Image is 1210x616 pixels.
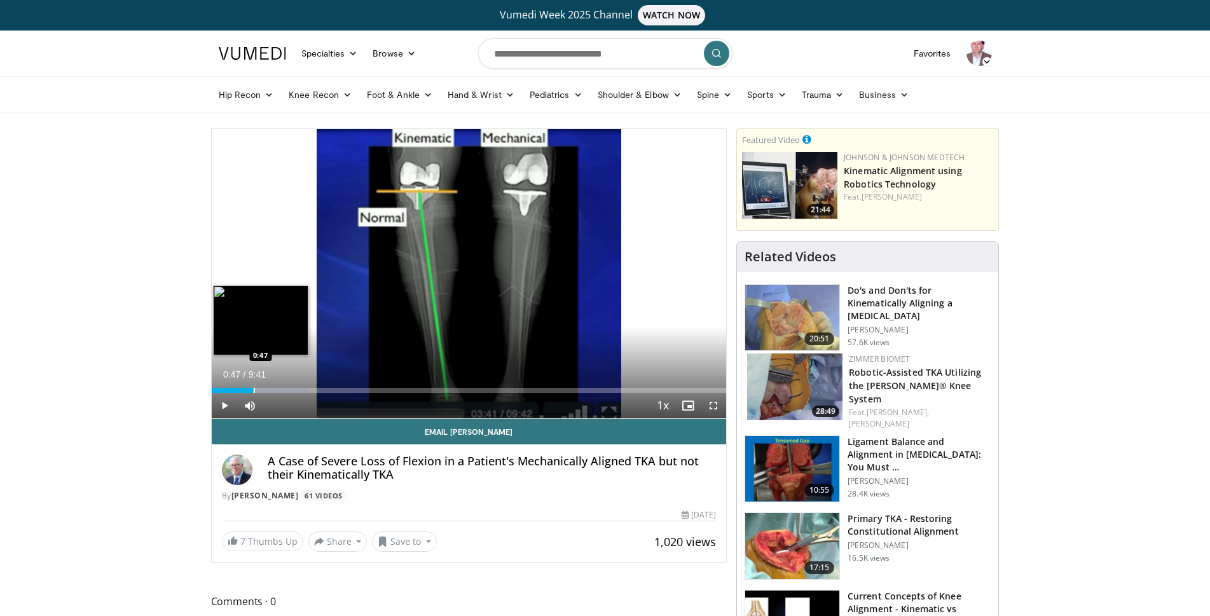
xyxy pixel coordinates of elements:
a: [PERSON_NAME] [862,191,922,202]
button: Save to [372,531,437,552]
div: Progress Bar [212,388,727,393]
button: Share [308,531,368,552]
a: Spine [689,82,739,107]
a: [PERSON_NAME] [231,490,299,501]
button: Mute [237,393,263,418]
video-js: Video Player [212,129,727,419]
a: 20:51 Do's and Don'ts for Kinematically Aligning a [MEDICAL_DATA] [PERSON_NAME] 57.6K views [745,284,991,352]
img: VuMedi Logo [219,47,286,60]
a: Johnson & Johnson MedTech [844,152,965,163]
img: 85482610-0380-4aae-aa4a-4a9be0c1a4f1.150x105_q85_crop-smart_upscale.jpg [742,152,837,219]
a: Favorites [906,41,959,66]
div: Feat. [844,191,993,203]
span: Comments 0 [211,593,727,610]
img: howell_knee_1.png.150x105_q85_crop-smart_upscale.jpg [745,285,839,351]
div: Feat. [849,407,988,430]
a: Pediatrics [522,82,590,107]
button: Playback Rate [650,393,675,418]
h3: Primary TKA - Restoring Constitutional Alignment [848,512,991,538]
h3: Ligament Balance and Alignment in [MEDICAL_DATA]: You Must … [848,435,991,474]
p: [PERSON_NAME] [848,540,991,551]
a: [PERSON_NAME], [867,407,929,418]
p: 16.5K views [848,553,890,563]
button: Play [212,393,237,418]
button: Fullscreen [701,393,726,418]
img: Avatar [222,455,252,485]
input: Search topics, interventions [478,38,732,69]
span: 7 [240,535,245,547]
a: Shoulder & Elbow [590,82,689,107]
a: Sports [739,82,794,107]
a: 10:55 Ligament Balance and Alignment in [MEDICAL_DATA]: You Must … [PERSON_NAME] 28.4K views [745,435,991,503]
p: [PERSON_NAME] [848,325,991,335]
span: 9:41 [249,369,266,380]
a: [PERSON_NAME] [849,418,909,429]
span: 0:47 [223,369,240,380]
a: Hip Recon [211,82,282,107]
a: Browse [365,41,423,66]
a: Trauma [794,82,852,107]
span: 17:15 [804,561,835,574]
h4: A Case of Severe Loss of Flexion in a Patient's Mechanically Aligned TKA but not their Kinematica... [268,455,717,482]
span: 28:49 [812,406,839,417]
span: 21:44 [807,204,834,216]
div: [DATE] [682,509,716,521]
h4: Related Videos [745,249,836,264]
span: / [244,369,246,380]
img: 242016_0004_1.png.150x105_q85_crop-smart_upscale.jpg [745,436,839,502]
a: 61 Videos [301,490,347,501]
span: 20:51 [804,332,835,345]
a: 7 Thumbs Up [222,531,303,551]
img: Avatar [966,41,992,66]
span: 1,020 views [654,534,716,549]
a: Vumedi Week 2025 ChannelWATCH NOW [221,5,990,25]
a: Email [PERSON_NAME] [212,419,727,444]
small: Featured Video [742,134,800,146]
img: image.jpeg [213,285,308,355]
a: 21:44 [742,152,837,219]
a: Zimmer Biomet [849,353,910,364]
img: 6ae2dc31-2d6d-425f-b60a-c0e1990a8dab.150x105_q85_crop-smart_upscale.jpg [745,513,839,579]
a: Kinematic Alignment using Robotics Technology [844,165,962,190]
a: Robotic-Assisted TKA Utilizing the [PERSON_NAME]® Knee System [849,366,981,405]
span: WATCH NOW [638,5,705,25]
a: 17:15 Primary TKA - Restoring Constitutional Alignment [PERSON_NAME] 16.5K views [745,512,991,580]
a: Foot & Ankle [359,82,440,107]
p: 28.4K views [848,489,890,499]
a: Hand & Wrist [440,82,522,107]
a: 28:49 [747,353,842,420]
p: [PERSON_NAME] [848,476,991,486]
h3: Do's and Don'ts for Kinematically Aligning a [MEDICAL_DATA] [848,284,991,322]
a: Knee Recon [281,82,359,107]
button: Enable picture-in-picture mode [675,393,701,418]
span: 10:55 [804,484,835,496]
img: 8628d054-67c0-4db7-8e0b-9013710d5e10.150x105_q85_crop-smart_upscale.jpg [747,353,842,420]
div: By [222,490,717,502]
a: Specialties [294,41,366,66]
p: 57.6K views [848,338,890,348]
a: Business [851,82,916,107]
